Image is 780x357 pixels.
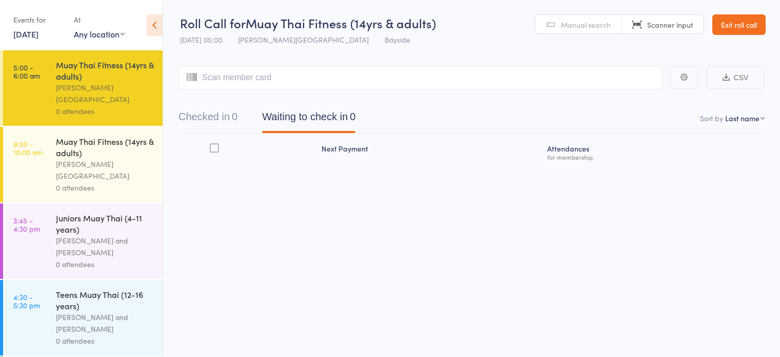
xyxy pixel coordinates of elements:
[3,50,163,126] a: 5:00 -6:00 amMuay Thai Fitness (14yrs & adults)[PERSON_NAME][GEOGRAPHIC_DATA]0 attendees
[56,235,154,258] div: [PERSON_NAME] and [PERSON_NAME]
[74,11,125,28] div: At
[262,106,355,133] button: Waiting to check in0
[232,111,237,122] div: 0
[56,182,154,194] div: 0 attendees
[180,34,222,45] span: [DATE] 05:00
[13,28,38,40] a: [DATE]
[543,138,765,165] div: Atten­dances
[647,20,693,30] span: Scanner input
[180,14,246,31] span: Roll Call for
[725,113,759,123] div: Last name
[385,34,410,45] span: Bayside
[3,203,163,279] a: 3:45 -4:30 pmJuniors Muay Thai (4-11 years)[PERSON_NAME] and [PERSON_NAME]0 attendees
[56,59,154,82] div: Muay Thai Fitness (14yrs & adults)
[13,11,64,28] div: Events for
[712,14,766,35] a: Exit roll call
[13,216,40,233] time: 3:45 - 4:30 pm
[3,127,163,202] a: 9:00 -10:00 amMuay Thai Fitness (14yrs & adults)[PERSON_NAME][GEOGRAPHIC_DATA]0 attendees
[56,82,154,105] div: [PERSON_NAME][GEOGRAPHIC_DATA]
[178,66,662,89] input: Scan member card
[238,34,369,45] span: [PERSON_NAME][GEOGRAPHIC_DATA]
[3,280,163,355] a: 4:30 -5:30 pmTeens Muay Thai (12-16 years)[PERSON_NAME] and [PERSON_NAME]0 attendees
[13,293,40,309] time: 4:30 - 5:30 pm
[56,335,154,347] div: 0 attendees
[56,136,154,158] div: Muay Thai Fitness (14yrs & adults)
[56,212,154,235] div: Juniors Muay Thai (4-11 years)
[74,28,125,40] div: Any location
[13,140,43,156] time: 9:00 - 10:00 am
[56,258,154,270] div: 0 attendees
[350,111,355,122] div: 0
[547,154,761,160] div: for membership
[56,105,154,117] div: 0 attendees
[700,113,723,123] label: Sort by
[56,311,154,335] div: [PERSON_NAME] and [PERSON_NAME]
[13,63,40,80] time: 5:00 - 6:00 am
[56,158,154,182] div: [PERSON_NAME][GEOGRAPHIC_DATA]
[706,67,765,89] button: CSV
[56,289,154,311] div: Teens Muay Thai (12-16 years)
[561,20,611,30] span: Manual search
[178,106,237,133] button: Checked in0
[246,14,436,31] span: Muay Thai Fitness (14yrs & adults)
[317,138,543,165] div: Next Payment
